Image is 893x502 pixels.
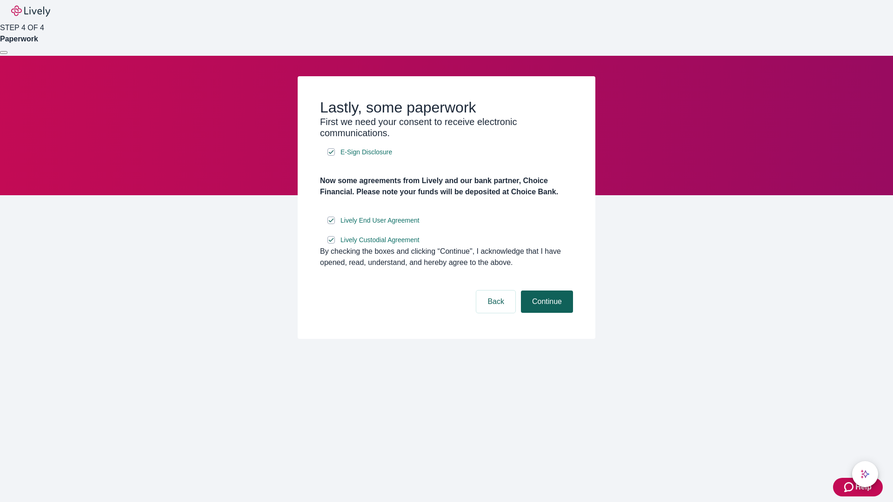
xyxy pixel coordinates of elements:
[844,482,855,493] svg: Zendesk support icon
[476,291,515,313] button: Back
[340,216,420,225] span: Lively End User Agreement
[340,235,420,245] span: Lively Custodial Agreement
[339,146,394,158] a: e-sign disclosure document
[320,175,573,198] h4: Now some agreements from Lively and our bank partner, Choice Financial. Please note your funds wi...
[860,469,870,479] svg: Lively AI Assistant
[833,478,883,496] button: Zendesk support iconHelp
[320,116,573,139] h3: First we need your consent to receive electronic communications.
[855,482,872,493] span: Help
[320,99,573,116] h2: Lastly, some paperwork
[521,291,573,313] button: Continue
[339,234,421,246] a: e-sign disclosure document
[11,6,50,17] img: Lively
[320,246,573,268] div: By checking the boxes and clicking “Continue", I acknowledge that I have opened, read, understand...
[340,147,392,157] span: E-Sign Disclosure
[852,461,878,487] button: chat
[339,215,421,226] a: e-sign disclosure document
